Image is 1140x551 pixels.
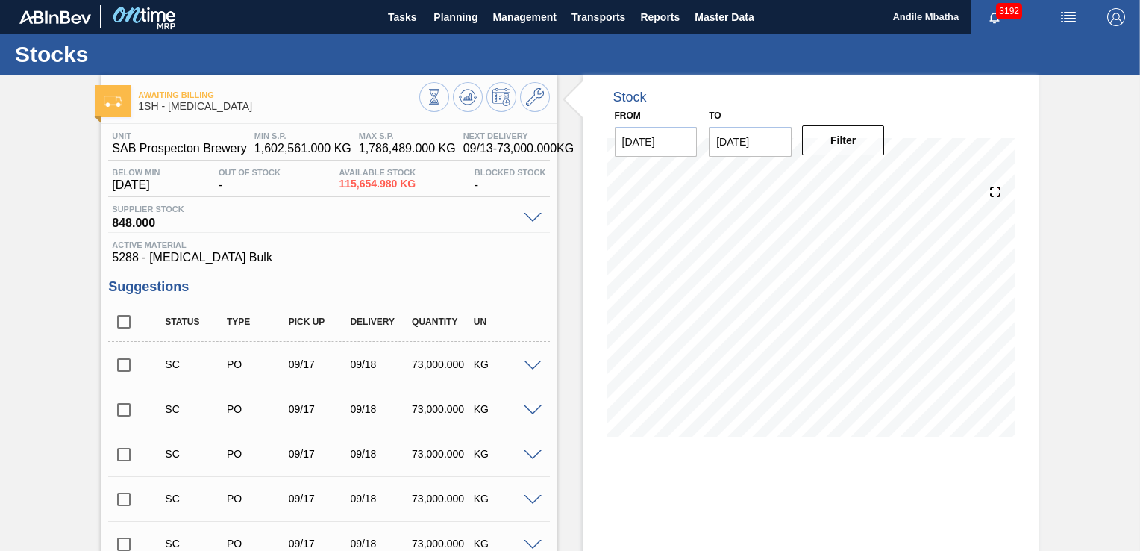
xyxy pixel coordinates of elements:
span: 1,786,489.000 KG [359,142,456,155]
button: Schedule Inventory [486,82,516,112]
div: Delivery [346,317,413,327]
span: MIN S.P. [254,131,351,140]
span: Blocked Stock [475,168,546,177]
span: Master Data [695,8,754,26]
div: 09/18/2025 [346,358,413,370]
span: Available Stock [339,168,416,177]
button: Go to Master Data / General [520,82,550,112]
div: Purchase order [223,538,290,550]
span: Out Of Stock [219,168,281,177]
div: 09/18/2025 [346,538,413,550]
span: Reports [640,8,680,26]
img: userActions [1059,8,1077,26]
span: 115,654.980 KG [339,178,416,190]
span: Below Min [112,168,160,177]
div: KG [470,538,537,550]
span: SAB Prospecton Brewery [112,142,247,155]
span: [DATE] [112,178,160,192]
span: Planning [433,8,477,26]
div: 09/17/2025 [285,448,352,460]
span: 1,602,561.000 KG [254,142,351,155]
div: KG [470,403,537,415]
div: Type [223,317,290,327]
div: Purchase order [223,448,290,460]
div: 73,000.000 [408,493,475,505]
div: 09/18/2025 [346,493,413,505]
div: KG [470,493,537,505]
div: Purchase order [223,358,290,370]
div: 73,000.000 [408,358,475,370]
span: 3192 [996,3,1022,19]
div: Purchase order [223,493,290,505]
span: Awaiting Billing [138,90,419,99]
div: Suggestion Created [161,403,228,415]
div: Suggestion Created [161,358,228,370]
span: 09/13 - 73,000.000 KG [463,142,574,155]
button: Update Chart [453,82,483,112]
span: 848.000 [112,214,516,228]
span: Unit [112,131,247,140]
span: Transports [571,8,625,26]
div: 09/17/2025 [285,538,352,550]
div: Status [161,317,228,327]
span: 1SH - Dextrose [138,101,419,112]
div: Suggestion Created [161,448,228,460]
div: 09/17/2025 [285,403,352,415]
div: 09/17/2025 [285,358,352,370]
div: Stock [613,90,647,105]
div: 09/18/2025 [346,403,413,415]
span: Active Material [112,240,545,249]
div: Quantity [408,317,475,327]
h1: Stocks [15,46,280,63]
button: Notifications [971,7,1018,28]
img: Logout [1107,8,1125,26]
div: 73,000.000 [408,448,475,460]
input: mm/dd/yyyy [709,127,792,157]
h3: Suggestions [108,279,549,295]
label: From [615,110,641,121]
div: Purchase order [223,403,290,415]
div: UN [470,317,537,327]
div: Suggestion Created [161,493,228,505]
span: MAX S.P. [359,131,456,140]
div: Suggestion Created [161,538,228,550]
div: 09/18/2025 [346,448,413,460]
button: Stocks Overview [419,82,449,112]
span: Next Delivery [463,131,574,140]
img: Ícone [104,96,122,107]
div: Pick up [285,317,352,327]
div: KG [470,448,537,460]
input: mm/dd/yyyy [615,127,698,157]
div: - [471,168,550,192]
div: 73,000.000 [408,403,475,415]
div: - [215,168,284,192]
span: Management [492,8,557,26]
img: TNhmsLtSVTkK8tSr43FrP2fwEKptu5GPRR3wAAAABJRU5ErkJggg== [19,10,91,24]
span: 5288 - [MEDICAL_DATA] Bulk [112,251,545,264]
div: KG [470,358,537,370]
button: Filter [802,125,885,155]
span: Supplier Stock [112,205,516,214]
div: 09/17/2025 [285,493,352,505]
label: to [709,110,721,121]
div: 73,000.000 [408,538,475,550]
span: Tasks [386,8,419,26]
